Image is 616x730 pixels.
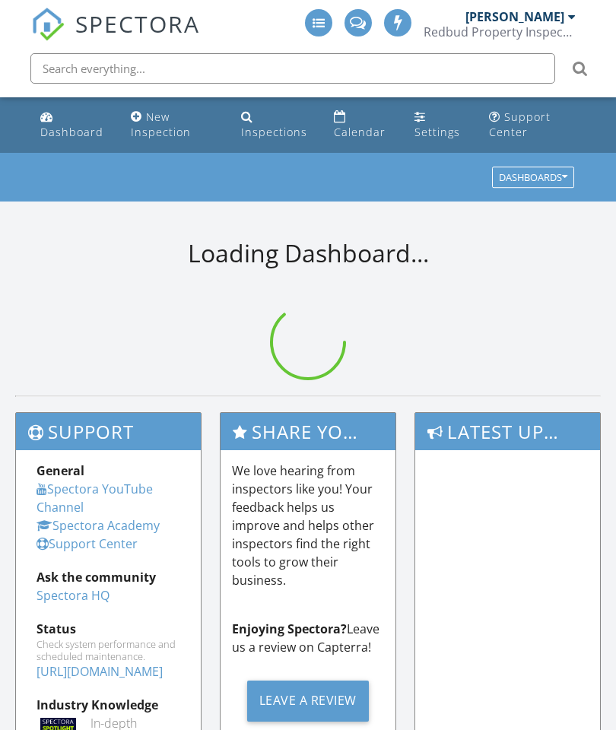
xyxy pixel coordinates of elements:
[465,9,564,24] div: [PERSON_NAME]
[232,462,385,589] p: We love hearing from inspectors like you! Your feedback helps us improve and helps other inspecto...
[499,173,567,183] div: Dashboards
[30,53,555,84] input: Search everything...
[37,568,180,586] div: Ask the community
[37,638,180,662] div: Check system performance and scheduled maintenance.
[232,620,347,637] strong: Enjoying Spectora?
[414,125,460,139] div: Settings
[415,413,600,450] h3: Latest Updates
[125,103,223,147] a: New Inspection
[328,103,396,147] a: Calendar
[492,167,574,189] button: Dashboards
[241,125,307,139] div: Inspections
[489,109,551,139] div: Support Center
[31,8,65,41] img: The Best Home Inspection Software - Spectora
[37,535,138,552] a: Support Center
[37,462,84,479] strong: General
[247,681,369,722] div: Leave a Review
[37,620,180,638] div: Status
[37,517,160,534] a: Spectora Academy
[235,103,316,147] a: Inspections
[75,8,200,40] span: SPECTORA
[37,481,153,516] a: Spectora YouTube Channel
[37,587,110,604] a: Spectora HQ
[37,696,180,714] div: Industry Knowledge
[131,109,191,139] div: New Inspection
[424,24,576,40] div: Redbud Property Inspections, LLC
[232,620,385,656] p: Leave us a review on Capterra!
[40,125,103,139] div: Dashboard
[408,103,471,147] a: Settings
[483,103,583,147] a: Support Center
[31,21,200,52] a: SPECTORA
[16,413,201,450] h3: Support
[37,663,163,680] a: [URL][DOMAIN_NAME]
[34,103,113,147] a: Dashboard
[221,413,396,450] h3: Share Your Spectora Experience
[334,125,386,139] div: Calendar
